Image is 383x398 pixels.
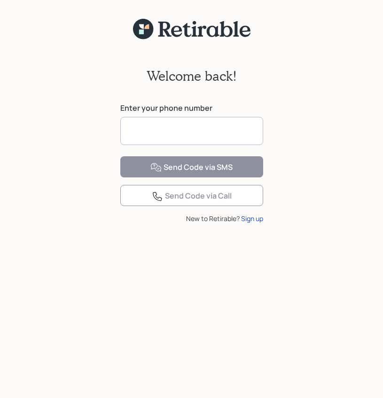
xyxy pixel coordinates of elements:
div: Send Code via Call [152,191,232,202]
button: Send Code via Call [120,185,263,206]
div: Send Code via SMS [150,162,233,173]
h2: Welcome back! [147,68,237,84]
button: Send Code via SMS [120,156,263,177]
label: Enter your phone number [120,103,263,113]
div: Sign up [241,214,263,223]
div: New to Retirable? [120,214,263,223]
